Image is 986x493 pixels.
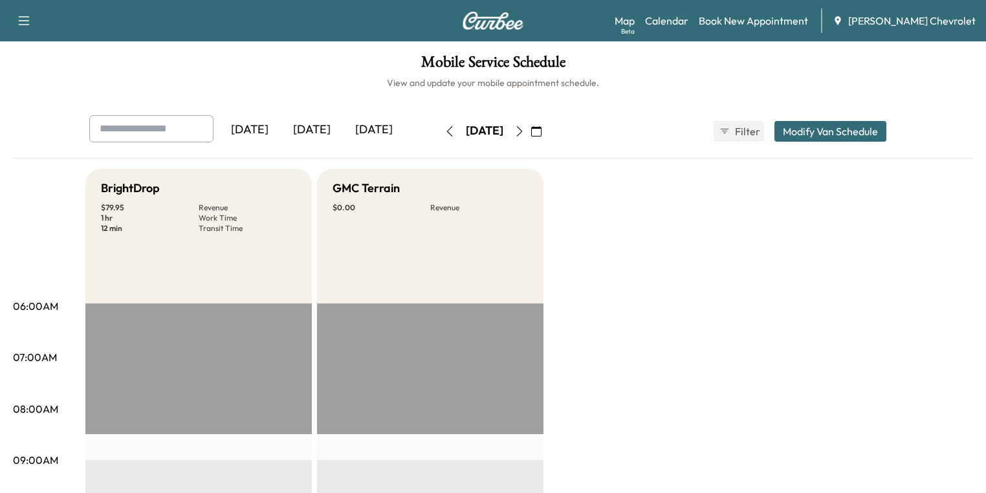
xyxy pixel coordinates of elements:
[13,401,58,417] p: 08:00AM
[101,223,199,234] p: 12 min
[101,179,160,197] h5: BrightDrop
[645,13,688,28] a: Calendar
[333,179,400,197] h5: GMC Terrain
[199,213,296,223] p: Work Time
[13,349,57,365] p: 07:00AM
[430,203,528,213] p: Revenue
[774,121,886,142] button: Modify Van Schedule
[714,121,764,142] button: Filter
[462,12,524,30] img: Curbee Logo
[621,27,635,36] div: Beta
[219,115,281,145] div: [DATE]
[343,115,405,145] div: [DATE]
[735,124,758,139] span: Filter
[101,213,199,223] p: 1 hr
[466,123,503,139] div: [DATE]
[13,76,973,89] h6: View and update your mobile appointment schedule.
[13,452,58,468] p: 09:00AM
[333,203,430,213] p: $ 0.00
[615,13,635,28] a: MapBeta
[199,203,296,213] p: Revenue
[13,54,973,76] h1: Mobile Service Schedule
[101,203,199,213] p: $ 79.95
[699,13,808,28] a: Book New Appointment
[281,115,343,145] div: [DATE]
[13,298,58,314] p: 06:00AM
[848,13,976,28] span: [PERSON_NAME] Chevrolet
[199,223,296,234] p: Transit Time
